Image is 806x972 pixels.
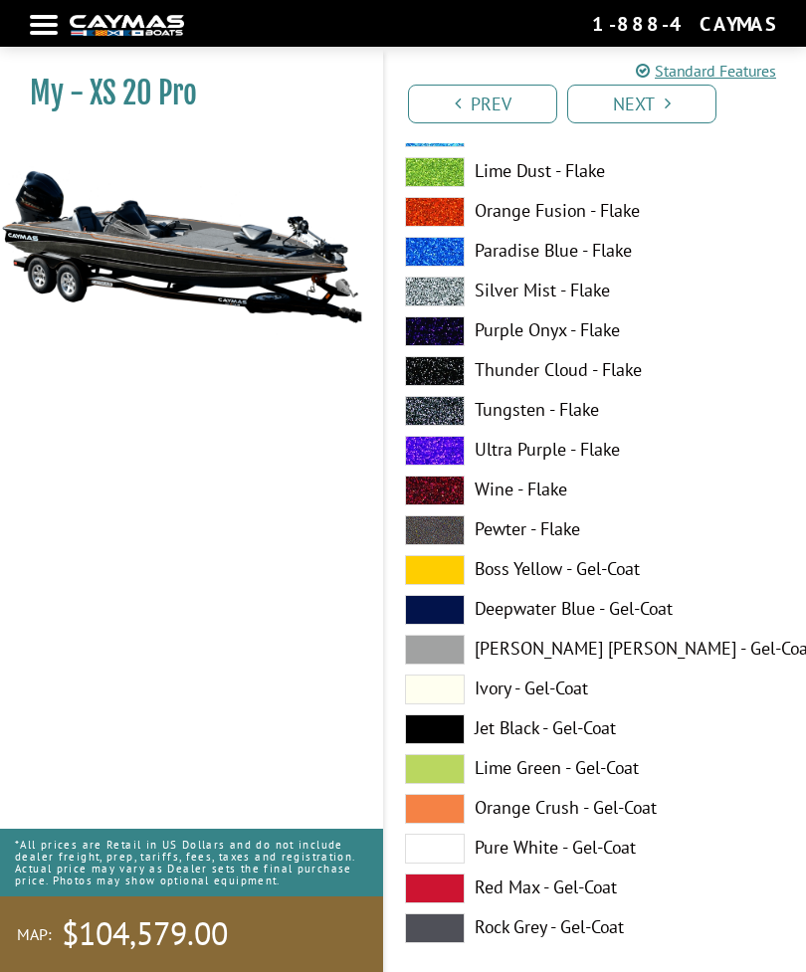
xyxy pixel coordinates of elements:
label: Silver Mist - Flake [405,277,786,306]
label: Ivory - Gel-Coat [405,675,786,704]
span: $104,579.00 [62,913,228,955]
div: 1-888-4CAYMAS [592,11,776,37]
label: Orange Fusion - Flake [405,197,786,227]
label: Jet Black - Gel-Coat [405,714,786,744]
a: Next [567,85,716,123]
label: Paradise Blue - Flake [405,237,786,267]
label: [PERSON_NAME] [PERSON_NAME] - Gel-Coat [405,635,786,665]
label: Red Max - Gel-Coat [405,874,786,903]
ul: Pagination [403,82,806,123]
label: Pure White - Gel-Coat [405,834,786,864]
label: Boss Yellow - Gel-Coat [405,555,786,585]
p: *All prices are Retail in US Dollars and do not include dealer freight, prep, tariffs, fees, taxe... [15,829,368,896]
label: Pewter - Flake [405,515,786,545]
label: Thunder Cloud - Flake [405,356,786,386]
span: MAP: [17,924,52,945]
label: Lime Green - Gel-Coat [405,754,786,784]
label: Rock Grey - Gel-Coat [405,913,786,943]
label: Deepwater Blue - Gel-Coat [405,595,786,625]
label: Wine - Flake [405,476,786,505]
img: white-logo-c9c8dbefe5ff5ceceb0f0178aa75bf4bb51f6bca0971e226c86eb53dfe498488.png [70,15,184,36]
label: Ultra Purple - Flake [405,436,786,466]
a: Prev [408,85,557,123]
a: Standard Features [636,59,776,83]
label: Purple Onyx - Flake [405,316,786,346]
label: Lime Dust - Flake [405,157,786,187]
label: Tungsten - Flake [405,396,786,426]
label: Orange Crush - Gel-Coat [405,794,786,824]
h1: My - XS 20 Pro [30,75,333,111]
